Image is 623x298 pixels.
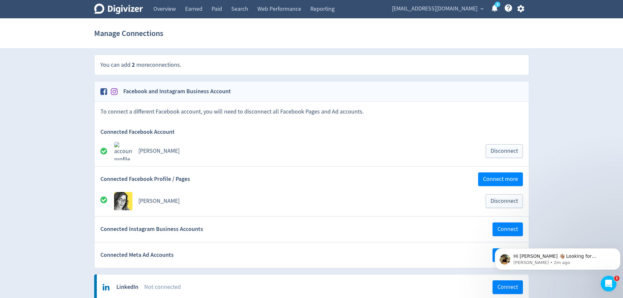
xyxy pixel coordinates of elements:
button: Disconnect [486,144,523,158]
h2: Facebook and Instagram Business Account [119,87,231,96]
img: Avatar for Shelly Terry [114,192,132,210]
span: Connected Facebook Profile / Pages [100,175,190,183]
span: Connected Instagram Business Accounts [100,225,203,233]
div: LinkedIn [116,283,138,291]
span: 2 [132,61,135,69]
div: Not connected [144,283,493,291]
span: Connect [497,284,518,290]
button: Connect more [478,172,523,186]
iframe: Intercom live chat [601,276,616,291]
a: 5 [495,2,500,7]
span: [EMAIL_ADDRESS][DOMAIN_NAME] [392,4,477,14]
span: Connect more [483,176,518,182]
img: account profile [114,142,132,160]
button: Connect [493,280,523,294]
span: Connect [497,226,518,232]
button: Disconnect [486,194,523,208]
span: expand_more [479,6,485,12]
button: [EMAIL_ADDRESS][DOMAIN_NAME] [389,4,485,14]
span: Disconnect [491,198,518,204]
a: [PERSON_NAME] [138,197,180,205]
span: 1 [614,276,619,281]
h1: Manage Connections [94,23,163,44]
button: Connect [493,222,523,236]
div: To connect a different Facebook account, you will need to disconnect all Facebook Pages and Ad ac... [95,102,529,122]
span: Connected Meta Ad Accounts [100,251,174,259]
span: You can add more connections . [100,61,181,69]
div: All good [100,196,114,206]
span: Disconnect [491,148,518,154]
text: 5 [496,2,498,7]
a: [PERSON_NAME] [138,147,180,155]
iframe: Intercom notifications message [492,235,623,280]
span: Connected Facebook Account [100,128,175,136]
